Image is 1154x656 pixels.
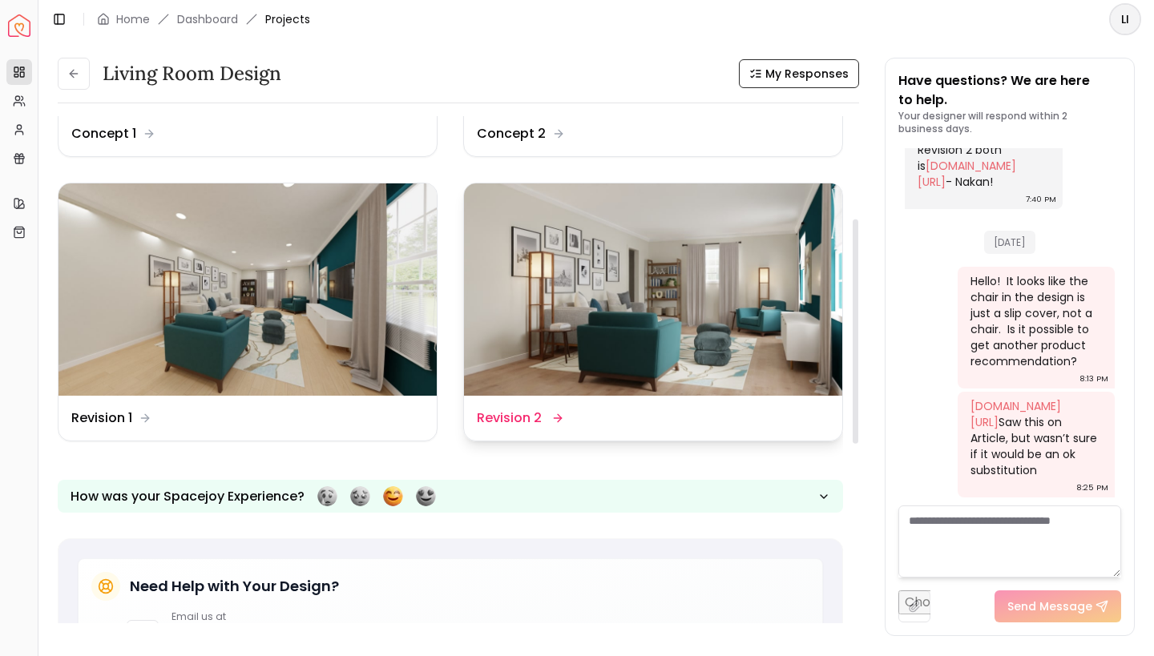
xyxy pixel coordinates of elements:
[970,398,1100,478] div: Saw this on Article, but wasn’t sure if it would be an ok substitution
[898,71,1121,110] p: Have questions? We are here to help.
[918,158,1016,190] a: [DOMAIN_NAME][URL]
[171,610,278,623] p: Email us at
[463,183,843,442] a: Revision 2Revision 2
[58,480,843,513] button: How was your Spacejoy Experience?Feeling terribleFeeling badFeeling goodFeeling awesome
[97,11,310,27] nav: breadcrumb
[1111,5,1140,34] span: LI
[1109,3,1141,35] button: LI
[71,487,305,506] p: How was your Spacejoy Experience?
[1026,191,1056,207] div: 7:40 PM
[1079,371,1108,387] div: 8:13 PM
[477,408,542,428] dd: Revision 2
[1076,480,1108,496] div: 8:25 PM
[984,231,1035,254] span: [DATE]
[59,183,437,396] img: Revision 1
[103,61,281,87] h3: Living Room Design
[8,14,30,37] img: Spacejoy Logo
[8,14,30,37] a: Spacejoy
[477,124,546,143] dd: Concept 2
[970,398,1061,430] a: [DOMAIN_NAME][URL]
[177,11,238,27] a: Dashboard
[464,183,842,396] img: Revision 2
[970,273,1100,369] div: Hello! It looks like the chair in the design is just a slip cover, not a chair. Is it possible to...
[130,575,339,598] h5: Need Help with Your Design?
[71,124,136,143] dd: Concept 1
[739,59,859,88] button: My Responses
[116,11,150,27] a: Home
[898,110,1121,135] p: Your designer will respond within 2 business days.
[71,408,132,428] dd: Revision 1
[58,183,438,442] a: Revision 1Revision 1
[265,11,310,27] span: Projects
[765,66,849,82] span: My Responses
